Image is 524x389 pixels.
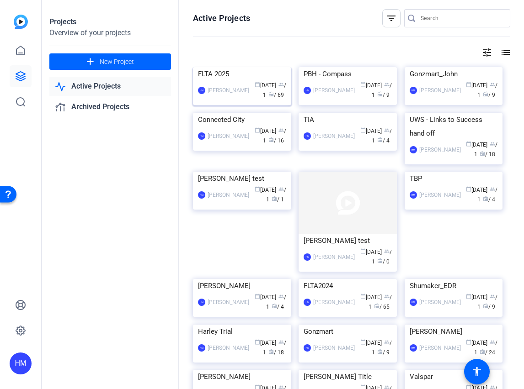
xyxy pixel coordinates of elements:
[278,127,284,133] span: group
[372,340,392,356] span: / 1
[466,82,471,87] span: calendar_today
[198,113,286,126] div: Connected City
[499,47,510,58] mat-icon: list
[255,187,276,193] span: [DATE]
[304,370,392,384] div: [PERSON_NAME] Title
[198,191,205,199] div: HM
[255,128,276,134] span: [DATE]
[480,349,495,356] span: / 24
[198,132,205,140] div: HM
[372,128,392,144] span: / 1
[272,303,277,309] span: radio
[49,98,171,116] a: Archived Projects
[360,248,366,254] span: calendar_today
[466,187,487,193] span: [DATE]
[419,343,461,352] div: [PERSON_NAME]
[263,128,286,144] span: / 1
[466,339,471,345] span: calendar_today
[208,298,249,307] div: [PERSON_NAME]
[466,142,487,148] span: [DATE]
[360,82,366,87] span: calendar_today
[208,86,249,95] div: [PERSON_NAME]
[480,151,495,158] span: / 18
[490,141,495,147] span: group
[304,325,392,338] div: Gonzmart
[100,57,134,67] span: New Project
[313,252,355,262] div: [PERSON_NAME]
[466,82,487,89] span: [DATE]
[198,279,286,293] div: [PERSON_NAME]
[49,53,171,70] button: New Project
[360,128,382,134] span: [DATE]
[360,127,366,133] span: calendar_today
[466,186,471,192] span: calendar_today
[410,172,498,185] div: TBP
[268,137,284,144] span: / 16
[268,91,274,97] span: radio
[313,131,355,141] div: [PERSON_NAME]
[49,16,171,27] div: Projects
[374,304,390,310] span: / 65
[490,294,495,299] span: group
[198,370,286,384] div: [PERSON_NAME]
[483,92,495,98] span: / 9
[410,279,498,293] div: Shumaker_EDR
[377,137,390,144] span: / 4
[268,137,274,142] span: radio
[419,86,461,95] div: [PERSON_NAME]
[198,299,205,306] div: HM
[419,145,461,154] div: [PERSON_NAME]
[474,142,497,158] span: / 1
[474,340,497,356] span: / 1
[410,87,417,94] div: HM
[410,325,498,338] div: [PERSON_NAME]
[14,15,28,29] img: blue-gradient.svg
[410,113,498,140] div: UWS - Links to Success hand off
[255,340,276,346] span: [DATE]
[377,137,383,142] span: radio
[480,151,485,156] span: radio
[360,340,382,346] span: [DATE]
[384,294,390,299] span: group
[268,92,284,98] span: / 69
[386,13,397,24] mat-icon: filter_list
[313,343,355,352] div: [PERSON_NAME]
[377,258,390,265] span: / 0
[278,82,284,87] span: group
[374,303,380,309] span: radio
[377,349,383,354] span: radio
[410,67,498,81] div: Gonzmart_John
[272,196,284,203] span: / 1
[313,86,355,95] div: [PERSON_NAME]
[483,304,495,310] span: / 9
[198,172,286,185] div: [PERSON_NAME] test
[471,366,482,377] mat-icon: accessibility
[490,186,495,192] span: group
[410,191,417,199] div: HM
[272,304,284,310] span: / 4
[304,87,311,94] div: HM
[304,299,311,306] div: HM
[10,352,32,374] div: HM
[255,186,260,192] span: calendar_today
[278,186,284,192] span: group
[208,131,249,141] div: [PERSON_NAME]
[198,325,286,338] div: Harley Trial
[483,303,488,309] span: radio
[377,91,383,97] span: radio
[360,82,382,89] span: [DATE]
[384,339,390,345] span: group
[377,258,383,263] span: radio
[255,294,276,300] span: [DATE]
[360,339,366,345] span: calendar_today
[410,344,417,352] div: HM
[268,349,284,356] span: / 18
[255,127,260,133] span: calendar_today
[304,234,392,247] div: [PERSON_NAME] test
[466,294,487,300] span: [DATE]
[419,190,461,200] div: [PERSON_NAME]
[49,27,171,38] div: Overview of your projects
[466,294,471,299] span: calendar_today
[304,344,311,352] div: HM
[255,294,260,299] span: calendar_today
